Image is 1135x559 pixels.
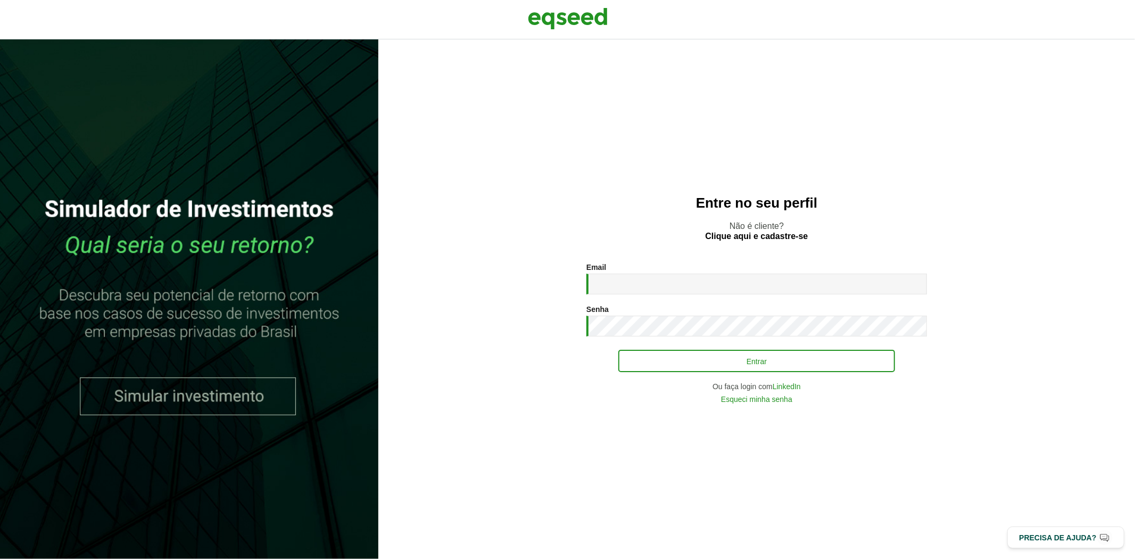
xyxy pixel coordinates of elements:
p: Não é cliente? [400,221,1114,241]
div: Ou faça login com [586,383,927,390]
label: Senha [586,306,609,313]
h2: Entre no seu perfil [400,195,1114,211]
label: Email [586,264,606,271]
button: Entrar [618,350,895,372]
img: EqSeed Logo [528,5,608,32]
a: Clique aqui e cadastre-se [706,232,808,241]
a: LinkedIn [773,383,801,390]
a: Esqueci minha senha [721,396,792,403]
